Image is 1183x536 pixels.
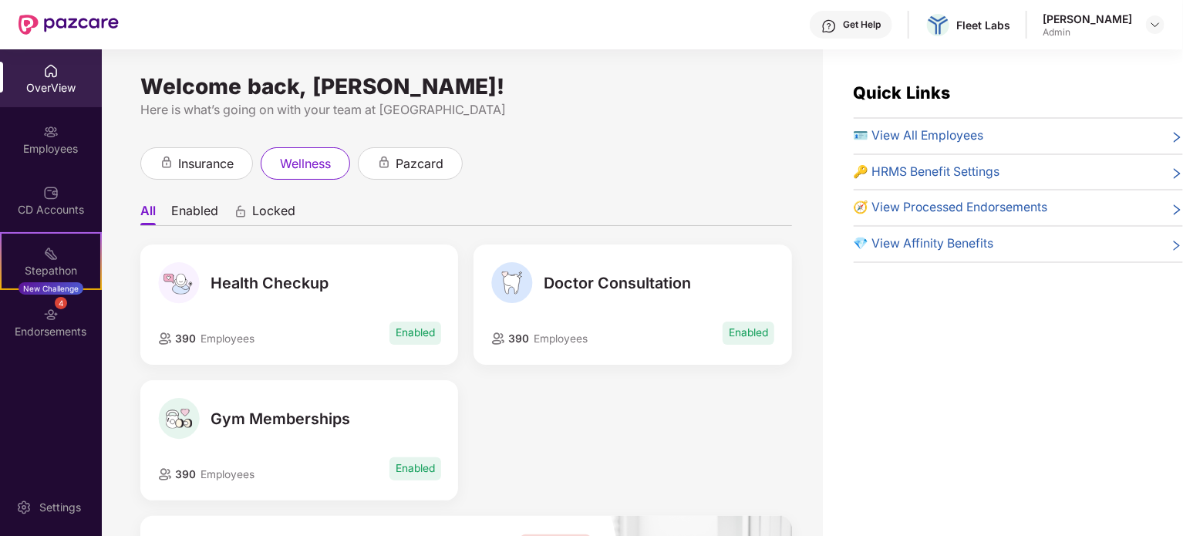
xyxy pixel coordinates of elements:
span: Enabled [723,322,774,345]
img: Gym Memberships [158,398,200,440]
img: Health Checkup [158,262,200,304]
img: Doctor Consultation [491,262,533,304]
div: Settings [35,500,86,515]
span: Enabled [389,457,441,480]
span: Enabled [389,322,441,345]
div: 4 [55,297,67,309]
div: [PERSON_NAME] [1043,12,1132,26]
span: right [1171,238,1183,254]
img: employeeIcon [491,332,505,345]
div: New Challenge [19,282,83,295]
span: Employees [201,332,254,345]
span: pazcard [396,154,443,174]
span: insurance [178,154,234,174]
img: svg+xml;base64,PHN2ZyBpZD0iRW1wbG95ZWVzIiB4bWxucz0iaHR0cDovL3d3dy53My5vcmcvMjAwMC9zdmciIHdpZHRoPS... [43,124,59,140]
img: svg+xml;base64,PHN2ZyBpZD0iU2V0dGluZy0yMHgyMCIgeG1sbnM9Imh0dHA6Ly93d3cudzMub3JnLzIwMDAvc3ZnIiB3aW... [16,500,32,515]
span: 390 [172,468,196,480]
img: Apna%20Mart_Blue_Logo%20Mark.png [927,15,949,35]
span: right [1171,130,1183,146]
div: Stepathon [2,263,100,278]
img: svg+xml;base64,PHN2ZyBpZD0iRW5kb3JzZW1lbnRzIiB4bWxucz0iaHR0cDovL3d3dy53My5vcmcvMjAwMC9zdmciIHdpZH... [43,307,59,322]
span: Locked [252,203,295,225]
div: Here is what’s going on with your team at [GEOGRAPHIC_DATA] [140,100,792,120]
span: Gym Memberships [211,410,350,428]
span: wellness [280,154,331,174]
span: Health Checkup [211,274,329,292]
div: animation [377,156,391,170]
span: Employees [201,468,254,480]
span: right [1171,166,1183,182]
span: 🔑 HRMS Benefit Settings [854,163,1000,182]
div: Welcome back, [PERSON_NAME]! [140,80,792,93]
span: 🪪 View All Employees [854,126,984,146]
span: 390 [172,332,196,345]
div: animation [234,204,248,218]
img: employeeIcon [158,468,172,480]
span: right [1171,201,1183,217]
span: Quick Links [854,83,951,103]
img: svg+xml;base64,PHN2ZyB4bWxucz0iaHR0cDovL3d3dy53My5vcmcvMjAwMC9zdmciIHdpZHRoPSIyMSIgaGVpZ2h0PSIyMC... [43,246,59,261]
span: 🧭 View Processed Endorsements [854,198,1048,217]
span: 💎 View Affinity Benefits [854,234,994,254]
span: 390 [505,332,529,345]
div: Get Help [843,19,881,31]
img: svg+xml;base64,PHN2ZyBpZD0iSGVscC0zMngzMiIgeG1sbnM9Imh0dHA6Ly93d3cudzMub3JnLzIwMDAvc3ZnIiB3aWR0aD... [821,19,837,34]
img: New Pazcare Logo [19,15,119,35]
img: employeeIcon [158,332,172,345]
img: svg+xml;base64,PHN2ZyBpZD0iQ0RfQWNjb3VudHMiIGRhdGEtbmFtZT0iQ0QgQWNjb3VudHMiIHhtbG5zPSJodHRwOi8vd3... [43,185,59,201]
div: Admin [1043,26,1132,39]
span: Doctor Consultation [544,274,691,292]
img: svg+xml;base64,PHN2ZyBpZD0iSG9tZSIgeG1sbnM9Imh0dHA6Ly93d3cudzMub3JnLzIwMDAvc3ZnIiB3aWR0aD0iMjAiIG... [43,63,59,79]
li: Enabled [171,203,218,225]
li: All [140,203,156,225]
span: Employees [534,332,588,345]
div: animation [160,156,174,170]
div: Fleet Labs [956,18,1010,32]
img: svg+xml;base64,PHN2ZyBpZD0iRHJvcGRvd24tMzJ4MzIiIHhtbG5zPSJodHRwOi8vd3d3LnczLm9yZy8yMDAwL3N2ZyIgd2... [1149,19,1161,31]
